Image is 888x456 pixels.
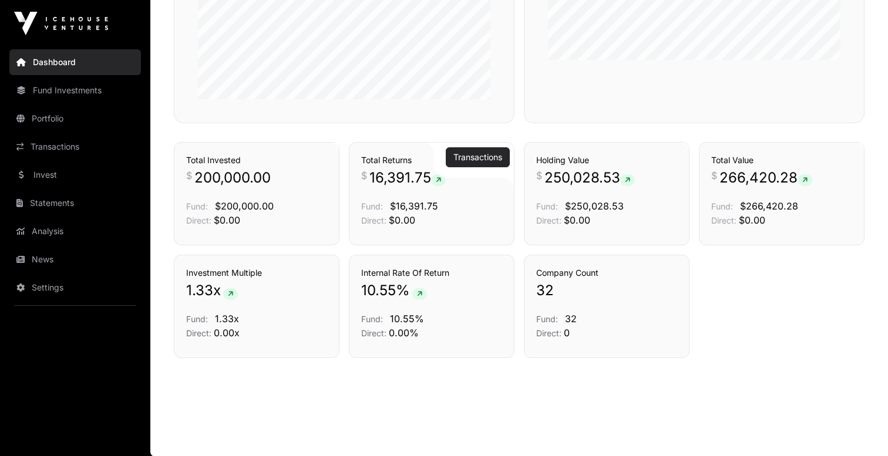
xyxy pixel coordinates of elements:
[536,215,561,225] span: Direct:
[14,12,108,35] img: Icehouse Ventures Logo
[390,313,424,325] span: 10.55%
[186,281,213,300] span: 1.33
[396,281,410,300] span: %
[186,201,208,211] span: Fund:
[536,201,558,211] span: Fund:
[711,168,717,183] span: $
[711,154,852,166] h3: Total Value
[215,313,239,325] span: 1.33x
[9,106,141,131] a: Portfolio
[389,327,419,339] span: 0.00%
[536,168,542,183] span: $
[213,281,221,300] span: x
[186,168,192,183] span: $
[186,267,327,279] h3: Investment Multiple
[361,215,386,225] span: Direct:
[186,328,211,338] span: Direct:
[186,154,327,166] h3: Total Invested
[361,154,502,166] h3: Total Returns
[389,214,415,226] span: $0.00
[536,314,558,324] span: Fund:
[361,328,386,338] span: Direct:
[9,246,141,272] a: News
[711,201,733,211] span: Fund:
[361,267,502,279] h3: Internal Rate Of Return
[564,327,570,339] span: 0
[564,214,590,226] span: $0.00
[214,214,240,226] span: $0.00
[536,154,677,166] h3: Holding Value
[369,168,446,187] span: 16,391.75
[361,281,396,300] span: 10.55
[361,314,383,324] span: Fund:
[361,201,383,211] span: Fund:
[186,215,211,225] span: Direct:
[719,168,812,187] span: 266,420.28
[536,281,554,300] span: 32
[453,151,502,163] a: Transactions
[9,134,141,160] a: Transactions
[740,200,798,212] span: $266,420.28
[544,168,635,187] span: 250,028.53
[214,327,240,339] span: 0.00x
[390,200,438,212] span: $16,391.75
[711,215,736,225] span: Direct:
[446,147,510,167] button: Transactions
[9,49,141,75] a: Dashboard
[536,328,561,338] span: Direct:
[739,214,765,226] span: $0.00
[565,313,577,325] span: 32
[829,400,888,456] iframe: Chat Widget
[9,190,141,216] a: Statements
[565,200,624,212] span: $250,028.53
[186,314,208,324] span: Fund:
[9,77,141,103] a: Fund Investments
[536,267,677,279] h3: Company Count
[9,275,141,300] a: Settings
[194,168,271,187] span: 200,000.00
[361,168,367,183] span: $
[215,200,274,212] span: $200,000.00
[9,162,141,188] a: Invest
[9,218,141,244] a: Analysis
